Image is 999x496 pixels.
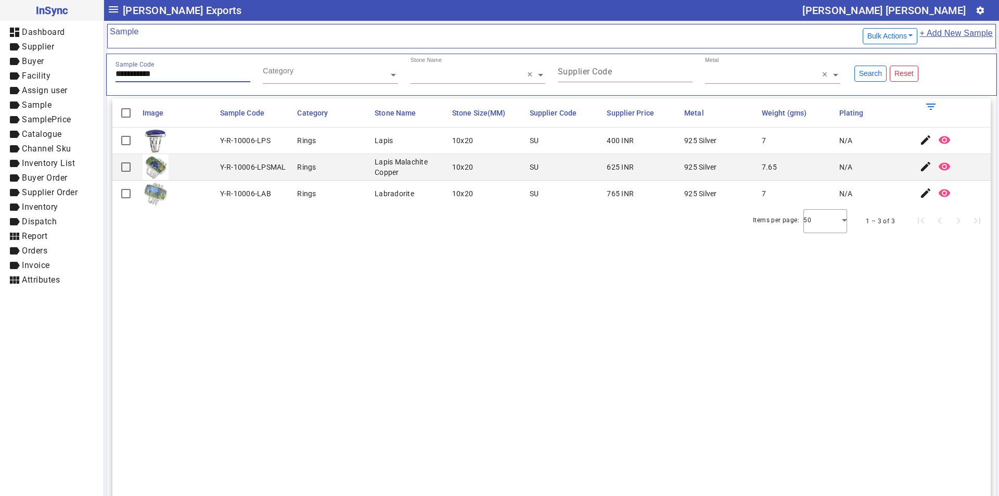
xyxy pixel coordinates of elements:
[762,135,766,146] div: 7
[220,109,264,117] span: Sample Code
[863,28,918,44] button: Bulk Actions
[607,162,634,172] div: 625 INR
[22,231,47,241] span: Report
[22,158,75,168] span: Inventory List
[530,162,539,172] div: SU
[890,66,918,82] button: Reset
[297,135,316,146] div: Rings
[8,41,21,53] mat-icon: label
[8,26,21,39] mat-icon: dashboard
[22,27,65,37] span: Dashboard
[925,100,937,113] mat-icon: filter_list
[607,188,634,199] div: 765 INR
[220,162,286,172] div: Y-R-10006-LPSMAL
[8,143,21,155] mat-icon: label
[116,61,155,68] mat-label: Sample Code
[297,109,328,117] span: Category
[22,187,78,197] span: Supplier Order
[8,157,21,170] mat-icon: label
[8,2,95,19] span: InSync
[684,188,717,199] div: 925 Silver
[854,66,887,82] button: Search
[107,3,120,16] mat-icon: menu
[8,215,21,228] mat-icon: label
[762,162,777,172] div: 7.65
[22,129,62,139] span: Catalogue
[530,135,539,146] div: SU
[22,144,71,154] span: Channel Sku
[527,70,536,80] span: Clear all
[753,215,799,225] div: Items per page:
[530,188,539,199] div: SU
[8,259,21,272] mat-icon: label
[22,202,58,212] span: Inventory
[705,56,719,64] div: Metal
[839,162,853,172] div: N/A
[938,134,951,146] mat-icon: remove_red_eye
[452,162,473,172] div: 10x20
[684,135,717,146] div: 925 Silver
[839,188,853,199] div: N/A
[143,109,164,117] span: Image
[22,56,44,66] span: Buyer
[919,160,932,173] mat-icon: edit
[8,70,21,82] mat-icon: label
[919,134,932,146] mat-icon: edit
[452,109,505,117] span: Stone Size(MM)
[8,113,21,126] mat-icon: label
[411,56,442,64] div: Stone Name
[822,70,831,80] span: Clear all
[22,115,71,124] span: SamplePrice
[839,109,864,117] span: Plating
[8,245,21,257] mat-icon: label
[607,109,654,117] span: Supplier Price
[22,85,68,95] span: Assign user
[530,109,577,117] span: Supplier Code
[22,217,57,226] span: Dispatch
[8,55,21,68] mat-icon: label
[22,173,68,183] span: Buyer Order
[375,188,414,199] div: Labradorite
[8,172,21,184] mat-icon: label
[866,216,895,226] div: 1 – 3 of 3
[452,135,473,146] div: 10x20
[839,135,853,146] div: N/A
[976,6,985,15] mat-icon: settings
[107,24,996,48] mat-card-header: Sample
[297,162,316,172] div: Rings
[8,274,21,286] mat-icon: view_module
[22,275,60,285] span: Attributes
[8,230,21,243] mat-icon: view_module
[762,188,766,199] div: 7
[143,181,169,207] img: Y-R-10006-LAB_6.8gms_10+x+20_22+x+20_Labradorite_SU+(1)_400.JPG
[938,160,951,173] mat-icon: remove_red_eye
[143,154,169,180] img: 6b2cba88-7e4c-48f2-b5ab-267e97484b2c
[8,99,21,111] mat-icon: label
[684,109,704,117] span: Metal
[607,135,634,146] div: 400 INR
[22,260,50,270] span: Invoice
[143,128,169,154] img: Y-R-10006-LPS_7.0gms_10+x+20_22+x+20_Lapis_SU_400+(3).JPG
[452,188,473,199] div: 10x20
[375,157,446,177] div: Lapis Malachite Copper
[375,135,393,146] div: Lapis
[375,109,416,117] span: Stone Name
[802,2,966,19] div: [PERSON_NAME] [PERSON_NAME]
[297,188,316,199] div: Rings
[263,66,293,76] div: Category
[220,188,271,199] div: Y-R-10006-LAB
[919,187,932,199] mat-icon: edit
[123,2,241,19] span: [PERSON_NAME] Exports
[22,71,50,81] span: Facility
[684,162,717,172] div: 925 Silver
[762,109,806,117] span: Weight (gms)
[22,42,54,52] span: Supplier
[558,67,612,77] mat-label: Supplier Code
[8,186,21,199] mat-icon: label
[8,128,21,141] mat-icon: label
[22,100,52,110] span: Sample
[8,201,21,213] mat-icon: label
[919,27,993,46] a: + Add New Sample
[938,187,951,199] mat-icon: remove_red_eye
[22,246,47,256] span: Orders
